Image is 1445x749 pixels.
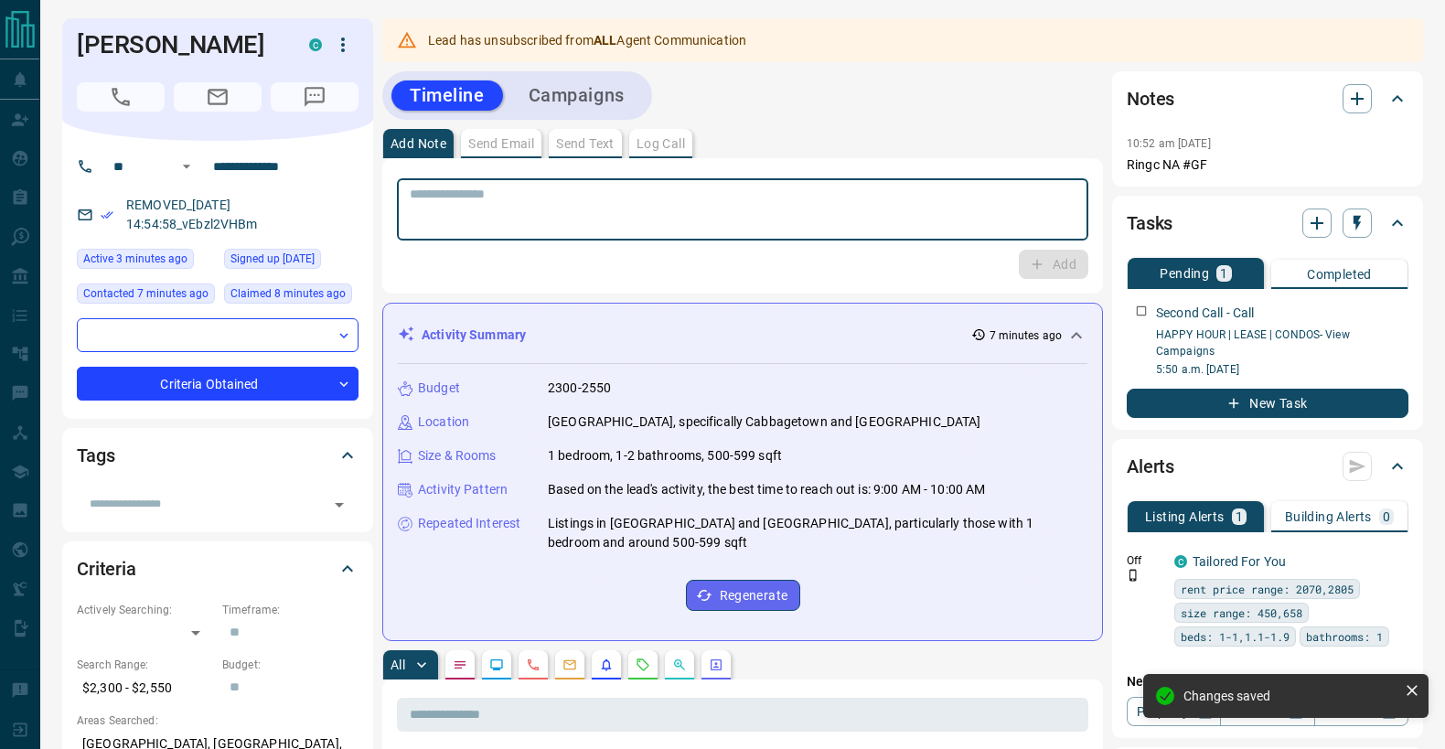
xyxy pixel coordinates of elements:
span: rent price range: 2070,2805 [1181,580,1354,598]
div: Lead has unsubscribed from Agent Communication [428,24,746,57]
p: Completed [1307,268,1372,281]
button: Campaigns [510,80,643,111]
svg: Lead Browsing Activity [489,658,504,672]
span: bathrooms: 1 [1306,627,1383,646]
svg: Agent Actions [709,658,723,672]
svg: Opportunities [672,658,687,672]
p: Ringc NA #GF [1127,155,1408,175]
p: Activity Pattern [418,480,508,499]
svg: Requests [636,658,650,672]
p: Add Note [391,137,446,150]
p: New Alert: [1127,672,1408,691]
div: Tasks [1127,201,1408,245]
p: Based on the lead's activity, the best time to reach out is: 9:00 AM - 10:00 AM [548,480,985,499]
h2: Tags [77,441,114,470]
button: New Task [1127,389,1408,418]
h2: Alerts [1127,452,1174,481]
p: Second Call - Call [1156,304,1254,323]
a: Property [1127,697,1221,726]
strong: ALL [594,33,616,48]
div: condos.ca [309,38,322,51]
p: 1 [1220,267,1227,280]
p: All [391,658,405,671]
svg: Calls [526,658,541,672]
p: 1 bedroom, 1-2 bathrooms, 500-599 sqft [548,446,782,465]
div: Wed Aug 13 2025 [77,284,215,309]
div: Wed Aug 13 2025 [77,249,215,274]
span: Email [174,82,262,112]
p: Off [1127,552,1163,569]
div: Criteria [77,547,359,591]
p: Search Range: [77,657,213,673]
p: Timeframe: [222,602,359,618]
span: Signed up [DATE] [230,250,315,268]
svg: Push Notification Only [1127,569,1140,582]
p: 7 minutes ago [990,327,1062,344]
p: 1 [1236,510,1243,523]
div: condos.ca [1174,555,1187,568]
svg: Notes [453,658,467,672]
p: Listings in [GEOGRAPHIC_DATA] and [GEOGRAPHIC_DATA], particularly those with 1 bedroom and around... [548,514,1087,552]
p: 10:52 am [DATE] [1127,137,1211,150]
p: 5:50 a.m. [DATE] [1156,361,1408,378]
span: Claimed 8 minutes ago [230,284,346,303]
p: Actively Searching: [77,602,213,618]
h2: Tasks [1127,209,1172,238]
a: Tailored For You [1193,554,1286,569]
svg: Emails [562,658,577,672]
p: Listing Alerts [1145,510,1225,523]
h2: Criteria [77,554,136,583]
span: beds: 1-1,1.1-1.9 [1181,627,1290,646]
span: Call [77,82,165,112]
p: Repeated Interest [418,514,520,533]
svg: Email Verified [101,209,113,221]
div: Activity Summary7 minutes ago [398,318,1087,352]
div: Tags [77,433,359,477]
a: REMOVED_[DATE] 14:54:58_vEbzl2VHBm [126,198,258,231]
div: Changes saved [1183,689,1397,703]
p: [GEOGRAPHIC_DATA], specifically Cabbagetown and [GEOGRAPHIC_DATA] [548,412,981,432]
svg: Listing Alerts [599,658,614,672]
a: HAPPY HOUR | LEASE | CONDOS- View Campaigns [1156,328,1350,358]
p: Budget: [222,657,359,673]
p: Areas Searched: [77,712,359,729]
p: Location [418,412,469,432]
span: Active 3 minutes ago [83,250,187,268]
button: Open [326,492,352,518]
span: Message [271,82,359,112]
div: Notes [1127,77,1408,121]
p: Pending [1160,267,1209,280]
span: size range: 450,658 [1181,604,1302,622]
h1: [PERSON_NAME] [77,30,282,59]
p: Size & Rooms [418,446,497,465]
p: 2300-2550 [548,379,611,398]
div: Criteria Obtained [77,367,359,401]
button: Regenerate [686,580,800,611]
h2: Notes [1127,84,1174,113]
div: Wed Aug 13 2025 [224,284,359,309]
button: Timeline [391,80,503,111]
p: Activity Summary [422,326,526,345]
p: Budget [418,379,460,398]
span: Contacted 7 minutes ago [83,284,209,303]
p: 0 [1383,510,1390,523]
button: Open [176,155,198,177]
p: $2,300 - $2,550 [77,673,213,703]
div: Tue Aug 12 2025 [224,249,359,274]
p: Building Alerts [1285,510,1372,523]
div: Alerts [1127,444,1408,488]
